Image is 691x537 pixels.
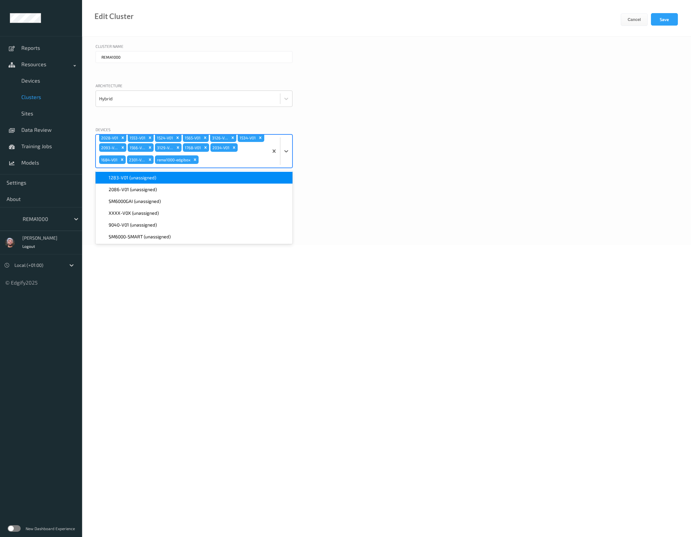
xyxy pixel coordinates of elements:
[174,143,182,152] div: Remove 3129-V01
[174,133,181,142] div: Remove 1524-V01
[257,133,264,142] div: Remove 1534-V01
[109,222,157,228] span: 9040-V01 (unassigned)
[210,133,229,142] div: 3126-V01
[146,133,154,142] div: Remove 1553-V01
[128,143,147,152] div: 1566-V01
[146,143,154,152] div: Remove 1566-V01
[155,133,174,142] div: 1524-V01
[128,133,146,142] div: 1553-V01
[109,186,157,193] span: 2086-V01 (unassigned)
[155,143,174,152] div: 3129-V01
[651,13,678,26] button: Save
[109,198,161,205] span: SM6000GAI (unassigned)
[146,155,154,164] div: Remove 2301-V01
[95,13,134,20] div: Edit Cluster
[238,133,257,142] div: 1534-V01
[109,174,156,181] span: 1283-V01 (unassigned)
[96,127,292,134] div: Devices
[621,13,648,26] button: Cancel
[229,133,236,142] div: Remove 3126-V01
[96,83,292,90] div: Architecture
[109,233,171,240] span: SM6000-SMART (unassigned)
[119,143,126,152] div: Remove 2093-V01
[191,155,199,164] div: Remove rema1000-edgibox
[230,143,238,152] div: Remove 2034-V01
[210,143,230,152] div: 2034-V01
[96,43,292,51] div: Cluster Name
[202,143,209,152] div: Remove 1768-V01
[99,143,119,152] div: 2093-V01
[183,143,202,152] div: 1768-V01
[119,155,126,164] div: Remove 1684-V01
[183,133,202,142] div: 1565-V01
[127,155,146,164] div: 2301-V01
[99,133,119,142] div: 2028-V01
[202,133,209,142] div: Remove 1565-V01
[155,155,191,164] div: rema1000-edgibox
[119,133,126,142] div: Remove 2028-V01
[109,210,159,216] span: XXXX-V0X (unassigned)
[99,155,119,164] div: 1684-V01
